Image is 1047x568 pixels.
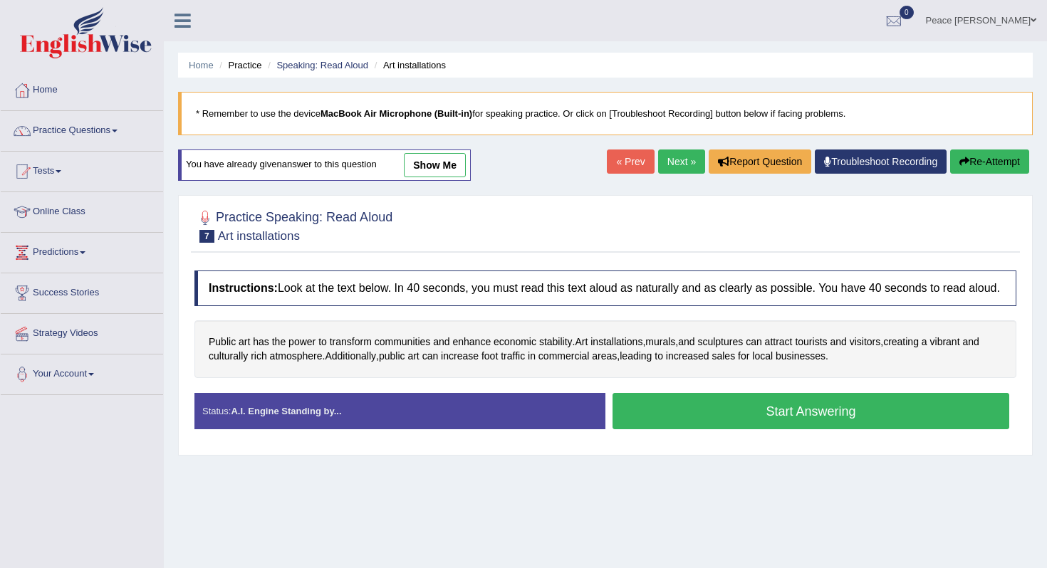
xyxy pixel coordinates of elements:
span: Click to see word definition [481,349,498,364]
span: 7 [199,230,214,243]
div: Status: [194,393,605,429]
span: Click to see word definition [407,349,419,364]
span: Click to see word definition [375,335,431,349]
a: Home [1,70,163,106]
span: Click to see word definition [830,335,846,349]
span: Click to see word definition [697,335,743,349]
li: Practice [216,58,261,72]
a: Troubleshoot Recording [815,149,947,174]
a: Next » [658,149,705,174]
a: Success Stories [1,273,163,309]
span: Click to see word definition [678,335,694,349]
a: Predictions [1,233,163,268]
span: Click to see word definition [209,349,248,364]
h4: Look at the text below. In 40 seconds, you must read this text aloud as naturally and as clearly ... [194,270,1016,306]
span: Click to see word definition [528,349,536,364]
span: 0 [900,6,914,19]
span: Click to see word definition [501,349,525,364]
span: Click to see word definition [962,335,979,349]
span: Click to see word definition [752,349,773,364]
span: Click to see word definition [452,335,491,349]
span: Click to see word definition [251,349,267,364]
span: Click to see word definition [575,335,588,349]
span: Click to see word definition [422,349,439,364]
a: Your Account [1,354,163,390]
span: Click to see word definition [776,349,825,364]
span: Click to see word definition [441,349,479,364]
span: Click to see word definition [494,335,536,349]
a: Strategy Videos [1,314,163,349]
span: Click to see word definition [330,335,372,349]
span: Click to see word definition [645,335,675,349]
strong: A.I. Engine Standing by... [231,406,341,416]
span: Click to see word definition [620,349,652,364]
span: Click to see word definition [590,335,642,349]
span: Click to see word definition [379,349,405,364]
span: Click to see word definition [239,335,250,349]
span: Click to see word definition [288,335,316,349]
button: Report Question [709,149,811,174]
span: Click to see word definition [922,335,927,349]
b: Instructions: [209,282,278,294]
span: Click to see word definition [850,335,881,349]
span: Click to see word definition [325,349,376,364]
span: Click to see word definition [538,349,590,364]
span: Click to see word definition [209,335,236,349]
a: Home [189,60,214,70]
a: show me [404,153,466,177]
a: Online Class [1,192,163,228]
span: Click to see word definition [318,335,327,349]
small: Art installations [218,229,300,243]
div: You have already given answer to this question [178,149,471,181]
a: Tests [1,152,163,187]
li: Art installations [371,58,446,72]
b: MacBook Air Microphone (Built-in) [321,108,472,119]
a: « Prev [607,149,654,174]
span: Click to see word definition [272,335,286,349]
span: Click to see word definition [655,349,663,364]
button: Start Answering [613,393,1009,429]
div: . , , , . , , . [194,320,1016,378]
a: Speaking: Read Aloud [276,60,368,70]
span: Click to see word definition [795,335,827,349]
span: Click to see word definition [746,335,762,349]
span: Click to see word definition [666,349,709,364]
span: Click to see word definition [270,349,323,364]
span: Click to see word definition [539,335,573,349]
span: Click to see word definition [712,349,735,364]
span: Click to see word definition [738,349,749,364]
blockquote: * Remember to use the device for speaking practice. Or click on [Troubleshoot Recording] button b... [178,92,1033,135]
span: Click to see word definition [253,335,269,349]
a: Practice Questions [1,111,163,147]
span: Click to see word definition [765,335,793,349]
button: Re-Attempt [950,149,1029,174]
span: Click to see word definition [592,349,617,364]
span: Click to see word definition [883,335,919,349]
span: Click to see word definition [433,335,449,349]
span: Click to see word definition [930,335,960,349]
h2: Practice Speaking: Read Aloud [194,207,392,243]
